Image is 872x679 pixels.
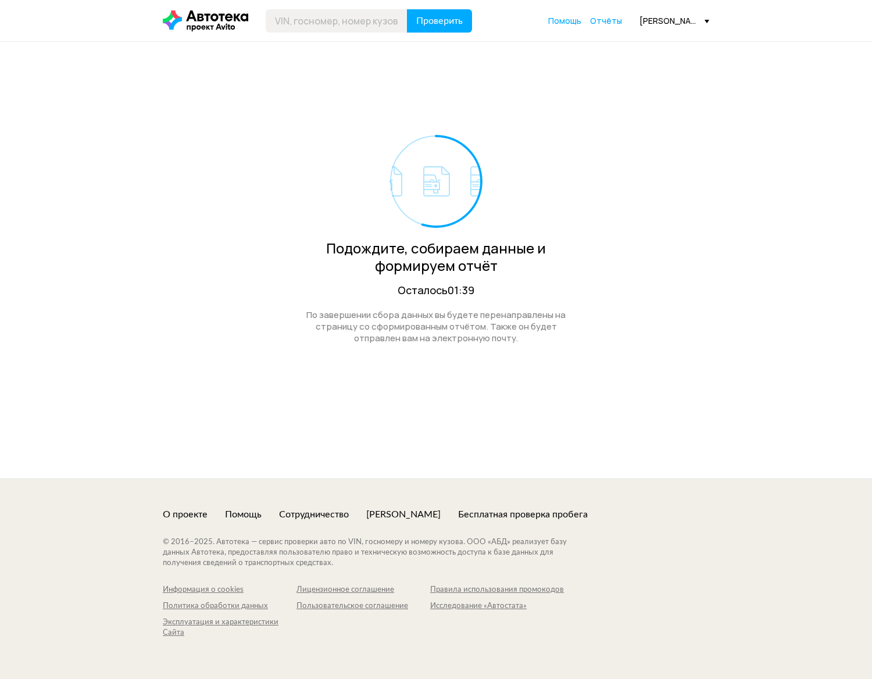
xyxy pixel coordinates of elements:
[294,240,578,274] div: Подождите, собираем данные и формируем отчёт
[163,601,296,612] a: Политика обработки данных
[296,601,430,612] a: Пользовательское соглашение
[548,15,581,26] span: Помощь
[294,309,578,344] div: По завершении сбора данных вы будете перенаправлены на страницу со сформированным отчётом. Также ...
[590,15,622,26] span: Отчёты
[416,16,463,26] span: Проверить
[458,508,588,521] a: Бесплатная проверка пробега
[163,508,208,521] a: О проекте
[163,617,296,638] a: Эксплуатация и характеристики Сайта
[163,537,590,569] div: © 2016– 2025 . Автотека — сервис проверки авто по VIN, госномеру и номеру кузова. ООО «АБД» реали...
[266,9,408,33] input: VIN, госномер, номер кузова
[294,283,578,298] div: Осталось 01:39
[548,15,581,27] a: Помощь
[639,15,709,26] div: [PERSON_NAME][EMAIL_ADDRESS][DOMAIN_NAME]
[225,508,262,521] a: Помощь
[430,601,564,612] a: Исследование «Автостата»
[279,508,349,521] a: Сотрудничество
[296,585,430,595] a: Лицензионное соглашение
[590,15,622,27] a: Отчёты
[407,9,472,33] button: Проверить
[430,585,564,595] a: Правила использования промокодов
[163,585,296,595] a: Информация о cookies
[366,508,441,521] a: [PERSON_NAME]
